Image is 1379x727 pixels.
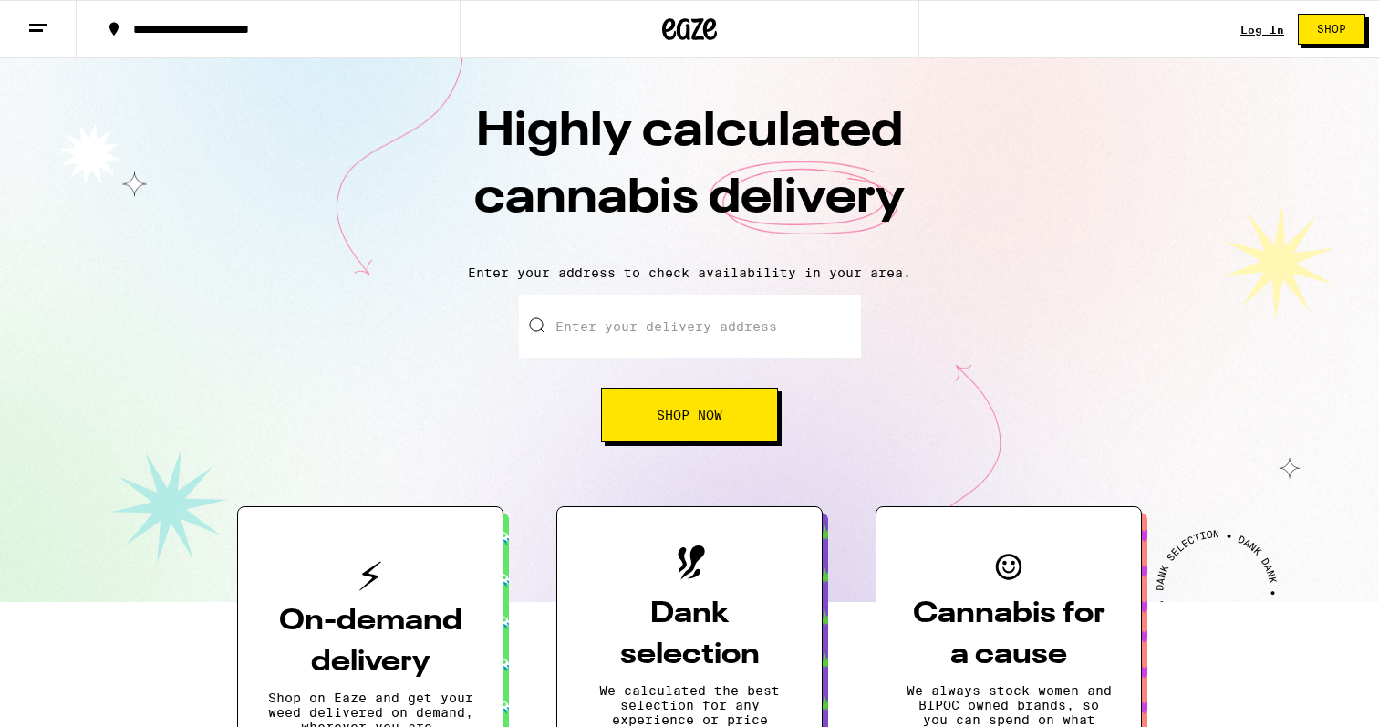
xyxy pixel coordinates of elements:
h3: On-demand delivery [267,601,473,683]
button: Shop [1298,14,1365,45]
a: Shop [1284,14,1379,45]
button: Shop Now [601,388,778,442]
input: Enter your delivery address [519,295,861,358]
p: Enter your address to check availability in your area. [18,265,1361,280]
a: Log In [1240,24,1284,36]
h3: Cannabis for a cause [906,594,1112,676]
span: Shop Now [657,409,722,421]
h1: Highly calculated cannabis delivery [370,99,1009,251]
h3: Dank selection [586,594,793,676]
span: Shop [1317,24,1346,35]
